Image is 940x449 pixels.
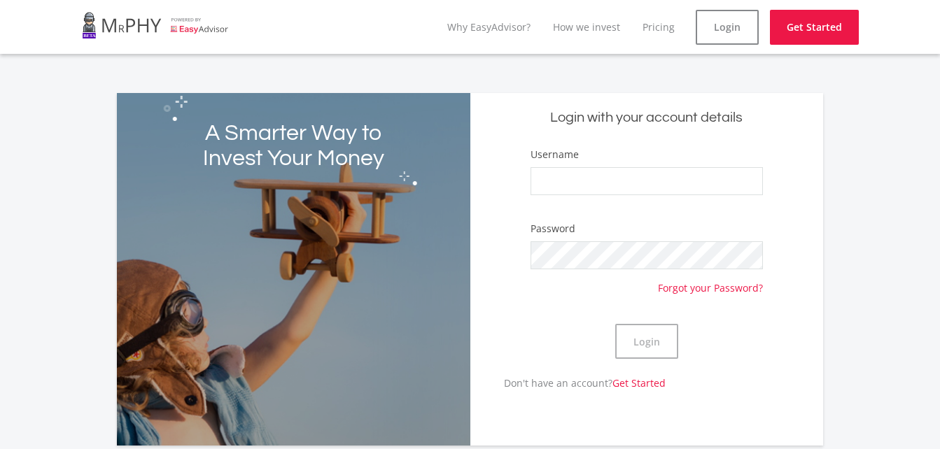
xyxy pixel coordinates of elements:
[531,148,579,162] label: Username
[553,20,620,34] a: How we invest
[658,269,763,295] a: Forgot your Password?
[188,121,400,171] h2: A Smarter Way to Invest Your Money
[612,376,666,390] a: Get Started
[531,222,575,236] label: Password
[770,10,859,45] a: Get Started
[447,20,531,34] a: Why EasyAdvisor?
[615,324,678,359] button: Login
[696,10,759,45] a: Login
[643,20,675,34] a: Pricing
[481,108,813,127] h5: Login with your account details
[470,376,666,390] p: Don't have an account?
